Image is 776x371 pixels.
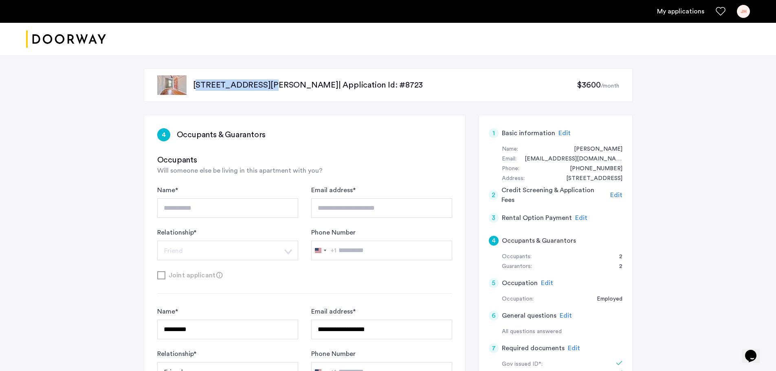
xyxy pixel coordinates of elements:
[489,343,499,353] div: 7
[489,311,499,321] div: 6
[601,83,619,89] sub: /month
[737,5,750,18] div: JH
[589,294,622,304] div: Employed
[157,349,196,359] label: Relationship *
[157,128,170,141] div: 4
[193,79,577,91] p: [STREET_ADDRESS][PERSON_NAME] | Application Id: #8723
[489,128,499,138] div: 1
[157,75,187,95] img: apartment
[610,192,622,198] span: Edit
[502,294,534,304] div: Occupation:
[502,213,572,223] h5: Rental Option Payment
[26,24,106,55] a: Cazamio logo
[716,7,725,16] a: Favorites
[502,278,538,288] h5: Occupation
[502,327,622,337] div: All questions answered
[742,338,768,363] iframe: chat widget
[311,185,356,195] label: Email address *
[558,130,571,136] span: Edit
[502,154,517,164] div: Email:
[502,174,525,184] div: Address:
[157,228,196,237] label: Relationship *
[502,128,555,138] h5: Basic information
[558,174,622,184] div: 510 N. Wilmington Street, #442
[502,236,576,246] h5: Occupants & Guarantors
[611,262,622,272] div: 2
[575,215,587,221] span: Edit
[157,307,178,316] label: Name *
[177,129,266,140] h3: Occupants & Guarantors
[311,228,356,237] label: Phone Number
[562,164,622,174] div: +16784682607
[502,252,532,262] div: Occupants:
[657,7,704,16] a: My application
[502,360,605,369] div: Gov issued ID*:
[279,241,298,260] button: Select option
[330,246,336,255] div: +1
[502,145,518,154] div: Name:
[502,343,565,353] h5: Required documents
[577,81,600,89] span: $3600
[502,311,556,321] h5: General questions
[312,241,336,260] button: Selected country
[311,349,356,359] label: Phone Number
[489,190,499,200] div: 2
[566,145,622,154] div: Jerry Hsu
[560,312,572,319] span: Edit
[157,185,178,195] label: Name *
[157,154,452,166] h3: Occupants
[502,164,519,174] div: Phone:
[157,241,279,260] button: Select option
[157,167,323,174] span: Will someone else be living in this apartment with you?
[489,278,499,288] div: 5
[611,252,622,262] div: 2
[284,249,292,255] img: arrow
[26,24,106,55] img: logo
[541,280,553,286] span: Edit
[502,262,532,272] div: Guarantors:
[501,185,607,205] h5: Credit Screening & Application Fees
[517,154,622,164] div: cjhsu1998@gmail.com
[568,345,580,351] span: Edit
[489,213,499,223] div: 3
[489,236,499,246] div: 4
[311,307,356,316] label: Email address *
